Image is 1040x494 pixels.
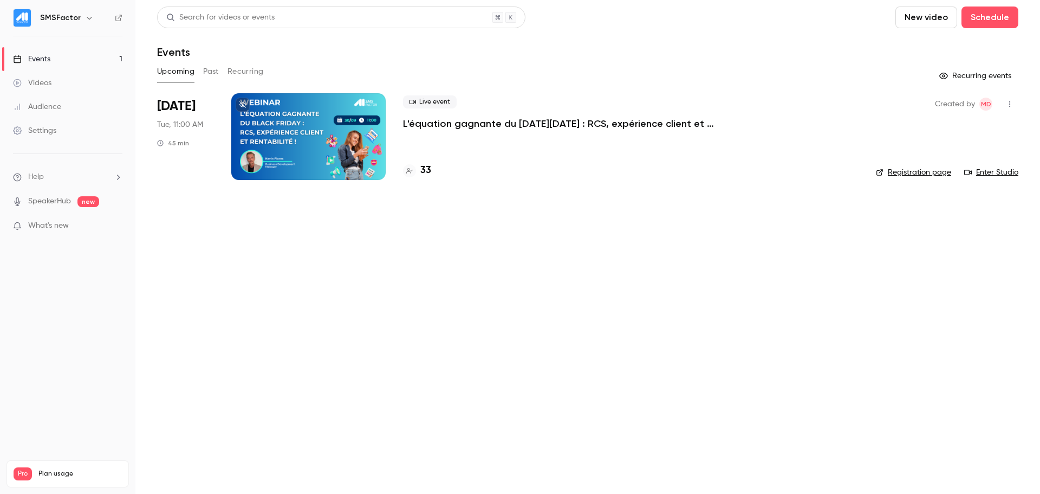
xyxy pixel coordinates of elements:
span: What's new [28,220,69,232]
div: Sep 30 Tue, 11:00 AM (Europe/Paris) [157,93,214,180]
span: new [77,196,99,207]
button: Recurring [227,63,264,80]
div: Audience [13,101,61,112]
span: [DATE] [157,98,196,115]
a: Enter Studio [964,167,1018,178]
span: Live event [403,95,457,108]
span: Tue, 11:00 AM [157,119,203,130]
button: Upcoming [157,63,194,80]
img: SMSFactor [14,9,31,27]
div: 45 min [157,139,189,147]
span: Pro [14,467,32,480]
button: Past [203,63,219,80]
span: Help [28,171,44,183]
a: 33 [403,163,431,178]
a: L'équation gagnante du [DATE][DATE] : RCS, expérience client et rentabilité ! [403,117,728,130]
div: Settings [13,125,56,136]
li: help-dropdown-opener [13,171,122,183]
a: SpeakerHub [28,196,71,207]
div: Videos [13,78,51,88]
a: Registration page [876,167,951,178]
span: Plan usage [38,470,122,478]
span: Marie Delamarre [979,98,992,111]
div: Events [13,54,50,65]
span: Created by [935,98,975,111]
button: Schedule [961,7,1018,28]
div: Search for videos or events [166,12,275,23]
span: MD [981,98,991,111]
h1: Events [157,46,190,59]
iframe: Noticeable Trigger [109,221,122,231]
button: Recurring events [934,67,1018,85]
h6: SMSFactor [40,12,81,23]
h4: 33 [420,163,431,178]
button: New video [895,7,957,28]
